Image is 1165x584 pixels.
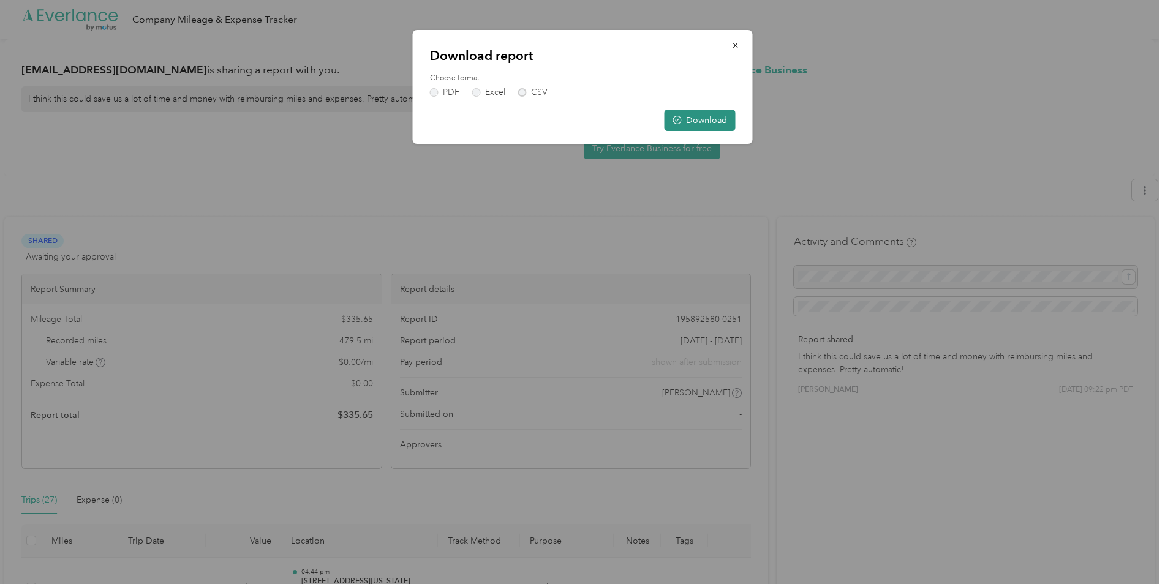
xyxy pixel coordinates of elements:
label: Choose format [430,73,736,84]
button: Download [665,110,736,131]
p: Download report [430,47,736,64]
label: PDF [430,88,459,97]
label: CSV [518,88,548,97]
label: Excel [472,88,505,97]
